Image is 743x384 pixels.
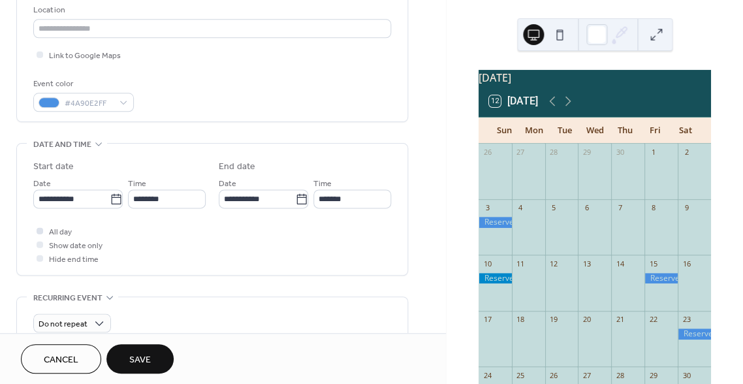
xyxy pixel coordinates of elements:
[682,259,691,268] div: 16
[33,138,91,152] span: Date and time
[671,118,701,144] div: Sat
[682,370,691,380] div: 30
[549,203,559,213] div: 5
[549,118,579,144] div: Tue
[129,353,151,367] span: Save
[640,118,670,144] div: Fri
[516,203,526,213] div: 4
[615,259,625,268] div: 14
[33,177,51,191] span: Date
[33,291,103,305] span: Recurring event
[582,203,592,213] div: 6
[580,118,610,144] div: Wed
[489,118,519,144] div: Sun
[44,353,78,367] span: Cancel
[549,148,559,157] div: 28
[519,118,549,144] div: Mon
[479,70,711,86] div: [DATE]
[615,203,625,213] div: 7
[615,148,625,157] div: 30
[678,328,711,340] div: Reserved
[482,148,492,157] div: 26
[484,92,543,110] button: 12[DATE]
[49,225,72,239] span: All day
[482,203,492,213] div: 3
[648,203,658,213] div: 8
[21,344,101,374] button: Cancel
[682,148,691,157] div: 2
[479,217,512,228] div: Reserved
[482,370,492,380] div: 24
[219,177,236,191] span: Date
[479,273,512,284] div: Reserved
[582,148,592,157] div: 29
[49,239,103,253] span: Show date only
[33,77,131,91] div: Event color
[615,370,625,380] div: 28
[49,49,121,63] span: Link to Google Maps
[615,315,625,325] div: 21
[644,273,678,284] div: Reserved
[128,177,146,191] span: Time
[648,315,658,325] div: 22
[516,315,526,325] div: 18
[648,259,658,268] div: 15
[516,148,526,157] div: 27
[482,315,492,325] div: 17
[549,315,559,325] div: 19
[648,148,658,157] div: 1
[610,118,640,144] div: Thu
[648,370,658,380] div: 29
[49,253,99,266] span: Hide end time
[582,259,592,268] div: 13
[33,160,74,174] div: Start date
[682,203,691,213] div: 9
[33,3,388,17] div: Location
[482,259,492,268] div: 10
[219,160,255,174] div: End date
[106,344,174,374] button: Save
[516,370,526,380] div: 25
[313,177,332,191] span: Time
[39,317,87,332] span: Do not repeat
[682,315,691,325] div: 23
[549,259,559,268] div: 12
[65,97,113,110] span: #4A90E2FF
[516,259,526,268] div: 11
[582,370,592,380] div: 27
[549,370,559,380] div: 26
[582,315,592,325] div: 20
